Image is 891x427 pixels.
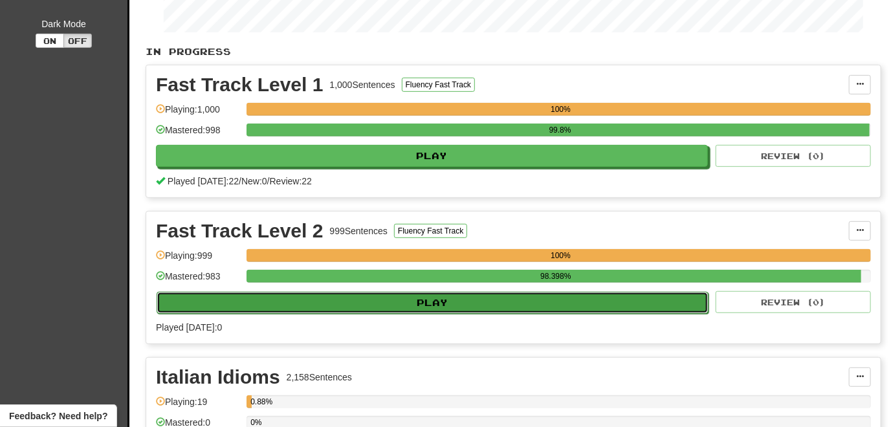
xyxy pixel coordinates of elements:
span: Played [DATE]: 22 [168,176,239,186]
div: 999 Sentences [330,224,388,237]
span: New: 0 [241,176,267,186]
span: / [267,176,270,186]
div: Playing: 19 [156,395,240,417]
div: 99.8% [250,124,870,137]
span: Open feedback widget [9,410,107,422]
div: 1,000 Sentences [330,78,395,91]
div: 2,158 Sentences [287,371,352,384]
div: Mastered: 998 [156,124,240,145]
button: On [36,34,64,48]
button: Fluency Fast Track [402,78,475,92]
button: Fluency Fast Track [394,224,467,238]
div: 98.398% [250,270,861,283]
button: Play [156,145,708,167]
button: Review (0) [716,291,871,313]
span: Played [DATE]: 0 [156,322,222,333]
div: Fast Track Level 1 [156,75,324,94]
button: Review (0) [716,145,871,167]
div: 100% [250,249,871,262]
div: Italian Idioms [156,367,280,387]
div: Playing: 999 [156,249,240,270]
div: Dark Mode [10,17,118,30]
span: Review: 22 [270,176,312,186]
button: Off [63,34,92,48]
button: Play [157,292,709,314]
div: 100% [250,103,871,116]
div: Mastered: 983 [156,270,240,291]
p: In Progress [146,45,881,58]
div: Fast Track Level 2 [156,221,324,241]
span: / [239,176,241,186]
div: 0.88% [250,395,252,408]
div: Playing: 1,000 [156,103,240,124]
